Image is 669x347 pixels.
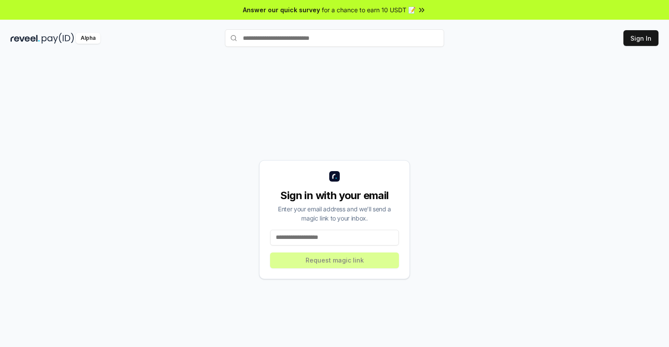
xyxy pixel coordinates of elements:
[329,171,340,182] img: logo_small
[42,33,74,44] img: pay_id
[322,5,416,14] span: for a chance to earn 10 USDT 📝
[243,5,320,14] span: Answer our quick survey
[623,30,658,46] button: Sign In
[11,33,40,44] img: reveel_dark
[270,189,399,203] div: Sign in with your email
[76,33,100,44] div: Alpha
[270,204,399,223] div: Enter your email address and we’ll send a magic link to your inbox.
